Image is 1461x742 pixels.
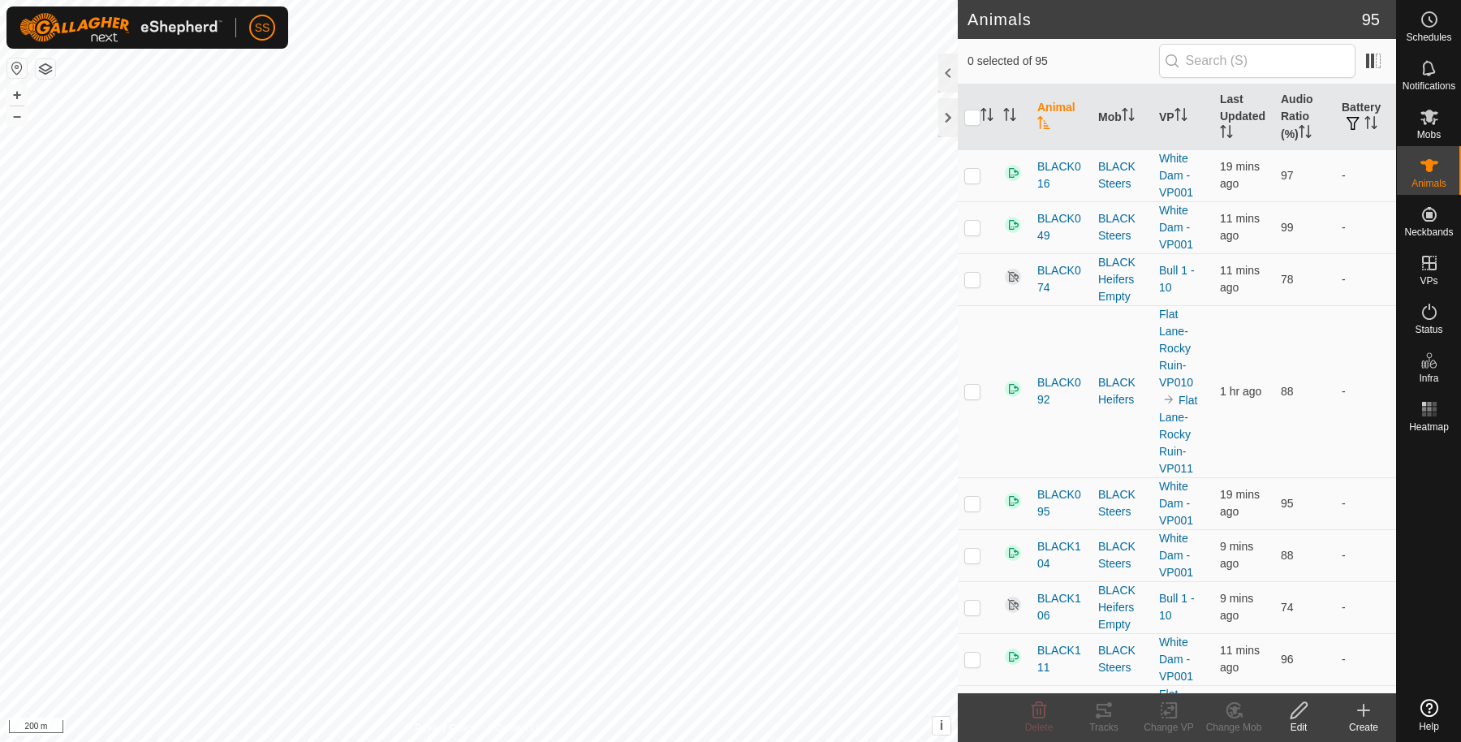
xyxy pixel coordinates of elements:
[1098,254,1146,305] div: BLACK Heifers Empty
[1397,692,1461,738] a: Help
[1220,592,1253,622] span: 26 Sept 2025, 1:05 pm
[940,718,943,732] span: i
[1406,32,1451,42] span: Schedules
[1037,374,1085,408] span: BLACK092
[1281,653,1294,666] span: 96
[1417,130,1441,140] span: Mobs
[1136,720,1201,735] div: Change VP
[7,106,27,126] button: –
[1037,262,1085,296] span: BLACK074
[1098,486,1146,520] div: BLACK Steers
[1335,633,1396,685] td: -
[980,110,993,123] p-sorticon: Activate to sort
[1220,264,1260,294] span: 26 Sept 2025, 1:03 pm
[1281,385,1294,398] span: 88
[1335,477,1396,529] td: -
[1364,119,1377,132] p-sorticon: Activate to sort
[1153,84,1213,150] th: VP
[1220,160,1260,190] span: 26 Sept 2025, 12:55 pm
[1003,543,1023,563] img: returning on
[1098,374,1146,408] div: BLACK Heifers
[1281,169,1294,182] span: 97
[1159,44,1355,78] input: Search (S)
[1335,149,1396,201] td: -
[1362,7,1380,32] span: 95
[1037,642,1085,676] span: BLACK111
[933,717,950,735] button: i
[1098,158,1146,192] div: BLACK Steers
[1003,110,1016,123] p-sorticon: Activate to sort
[1159,308,1193,389] a: Flat Lane- Rocky Ruin-VP010
[7,85,27,105] button: +
[1281,601,1294,614] span: 74
[1335,253,1396,305] td: -
[1037,119,1050,132] p-sorticon: Activate to sort
[1159,264,1195,294] a: Bull 1 - 10
[1411,179,1446,188] span: Animals
[1159,204,1193,251] a: White Dam - VP001
[1220,127,1233,140] p-sorticon: Activate to sort
[1037,486,1085,520] span: BLACK095
[1003,595,1023,615] img: returning off
[1003,163,1023,183] img: returning on
[1220,212,1260,242] span: 26 Sept 2025, 1:03 pm
[1159,636,1193,683] a: White Dam - VP001
[968,53,1159,70] span: 0 selected of 95
[1281,221,1294,234] span: 99
[1409,422,1449,432] span: Heatmap
[1003,267,1023,287] img: returning off
[1415,325,1442,334] span: Status
[1162,393,1175,406] img: to
[1159,394,1197,475] a: Flat Lane- Rocky Ruin-VP011
[1098,210,1146,244] div: BLACK Steers
[7,58,27,78] button: Reset Map
[1281,549,1294,562] span: 88
[415,721,476,736] a: Privacy Policy
[1122,110,1135,123] p-sorticon: Activate to sort
[1159,592,1195,622] a: Bull 1 - 10
[1003,647,1023,667] img: returning on
[255,19,270,37] span: SS
[1274,84,1335,150] th: Audio Ratio (%)
[1003,491,1023,511] img: returning on
[495,721,543,736] a: Contact Us
[1098,582,1146,633] div: BLACK Heifers Empty
[1201,720,1266,735] div: Change Mob
[1266,720,1331,735] div: Edit
[1335,529,1396,581] td: -
[1404,227,1453,237] span: Neckbands
[1335,581,1396,633] td: -
[1220,385,1261,398] span: 26 Sept 2025, 12:14 pm
[1331,720,1396,735] div: Create
[1419,722,1439,731] span: Help
[1220,644,1260,674] span: 26 Sept 2025, 1:03 pm
[1159,480,1193,527] a: White Dam - VP001
[1071,720,1136,735] div: Tracks
[1159,152,1193,199] a: White Dam - VP001
[1299,127,1312,140] p-sorticon: Activate to sort
[1281,497,1294,510] span: 95
[19,13,222,42] img: Gallagher Logo
[1003,379,1023,399] img: returning on
[1037,590,1085,624] span: BLACK106
[1335,201,1396,253] td: -
[1335,84,1396,150] th: Battery
[1031,84,1092,150] th: Animal
[1420,276,1437,286] span: VPs
[1098,538,1146,572] div: BLACK Steers
[1037,210,1085,244] span: BLACK049
[1213,84,1274,150] th: Last Updated
[1403,81,1455,91] span: Notifications
[1419,373,1438,383] span: Infra
[1281,273,1294,286] span: 78
[1025,722,1054,733] span: Delete
[1098,642,1146,676] div: BLACK Steers
[1003,215,1023,235] img: returning on
[1335,305,1396,477] td: -
[1037,158,1085,192] span: BLACK016
[36,59,55,79] button: Map Layers
[1092,84,1153,150] th: Mob
[1220,540,1253,570] span: 26 Sept 2025, 1:05 pm
[968,10,1362,29] h2: Animals
[1174,110,1187,123] p-sorticon: Activate to sort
